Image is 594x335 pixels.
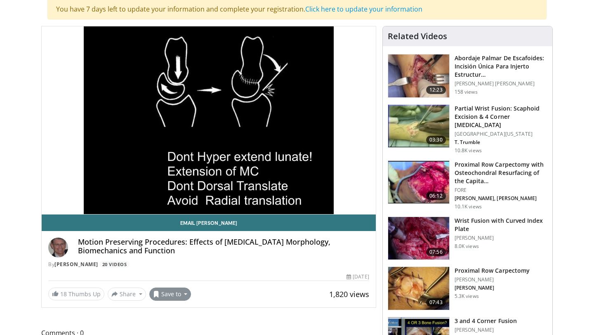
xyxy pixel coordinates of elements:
p: [GEOGRAPHIC_DATA][US_STATE] [455,131,547,137]
p: 158 views [455,89,478,95]
a: 07:43 Proximal Row Carpectomy [PERSON_NAME] [PERSON_NAME] 5.3K views [388,267,547,310]
span: 07:56 [426,248,446,256]
button: Save to [149,288,191,301]
a: 12:23 Abordaje Palmar De Escafoides: Incisión Única Para Injerto Estructur… [PERSON_NAME] [PERSON... [388,54,547,98]
a: 03:30 Partial Wrist Fusion: Scaphoid Excision & 4 Corner [MEDICAL_DATA] [GEOGRAPHIC_DATA][US_STAT... [388,104,547,154]
video-js: Video Player [42,26,376,215]
img: e6b90a39-11c4-452a-a579-c84ec927ec26.150x105_q85_crop-smart_upscale.jpg [388,267,449,310]
img: Avatar [48,238,68,257]
a: Click here to update your information [305,5,422,14]
span: 07:43 [426,298,446,307]
p: 10.8K views [455,147,482,154]
img: 69caa8a0-39e4-40a6-a88f-d00045569e83.150x105_q85_crop-smart_upscale.jpg [388,217,449,260]
p: [PERSON_NAME] [455,285,530,291]
p: [PERSON_NAME] [455,276,530,283]
h4: Motion Preserving Procedures: Effects of [MEDICAL_DATA] Morphology, Biomechanics and Function [78,238,369,255]
h3: Proximal Row Carpectomy with Osteochondral Resurfacing of the Capita… [455,160,547,185]
p: [PERSON_NAME], [PERSON_NAME] [455,195,547,202]
a: [PERSON_NAME] [54,261,98,268]
a: 18 Thumbs Up [48,288,104,300]
h3: Partial Wrist Fusion: Scaphoid Excision & 4 Corner [MEDICAL_DATA] [455,104,547,129]
div: By [48,261,369,268]
p: T. Trumble [455,139,547,146]
img: 82d4da26-0617-4612-b05a-f6acf33bcfba.150x105_q85_crop-smart_upscale.jpg [388,161,449,204]
a: Email [PERSON_NAME] [42,215,376,231]
img: 4243dd78-41f8-479f-aea7-f14fc657eb0e.150x105_q85_crop-smart_upscale.jpg [388,54,449,97]
h3: Wrist Fusion with Curved Index Plate [455,217,547,233]
p: FORE [455,187,547,193]
img: 38789_0000_3.png.150x105_q85_crop-smart_upscale.jpg [388,105,449,148]
span: 06:12 [426,192,446,200]
a: 07:56 Wrist Fusion with Curved Index Plate [PERSON_NAME] 8.0K views [388,217,547,260]
p: 8.0K views [455,243,479,250]
button: Share [108,288,146,301]
p: 10.1K views [455,203,482,210]
h3: 3 and 4 Corner Fusion [455,317,517,325]
p: [PERSON_NAME] [PERSON_NAME] [455,80,547,87]
h3: Proximal Row Carpectomy [455,267,530,275]
p: 5.3K views [455,293,479,300]
p: [PERSON_NAME] [455,327,517,333]
p: [PERSON_NAME] [455,235,547,241]
span: 18 [60,290,67,298]
h4: Related Videos [388,31,447,41]
div: [DATE] [346,273,369,281]
span: 03:30 [426,136,446,144]
span: 12:23 [426,86,446,94]
a: 20 Videos [99,261,130,268]
span: 1,820 views [329,289,369,299]
a: 06:12 Proximal Row Carpectomy with Osteochondral Resurfacing of the Capita… FORE [PERSON_NAME], [... [388,160,547,210]
h3: Abordaje Palmar De Escafoides: Incisión Única Para Injerto Estructur… [455,54,547,79]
